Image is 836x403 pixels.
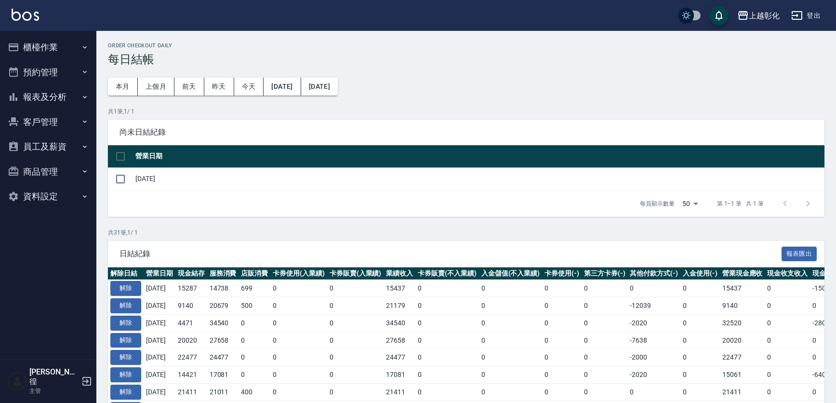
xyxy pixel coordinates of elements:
th: 營業現金應收 [720,267,765,280]
td: 24477 [384,349,415,366]
button: 上個月 [138,78,174,96]
td: -2000 [627,349,680,366]
button: 報表匯出 [782,247,817,262]
td: 0 [270,280,327,297]
th: 卡券使用(-) [542,267,582,280]
td: 0 [680,366,720,384]
td: 21411 [720,383,765,401]
td: 0 [270,297,327,315]
td: 0 [479,280,543,297]
td: 17081 [384,366,415,384]
td: 0 [765,314,810,332]
p: 主管 [29,387,79,395]
td: 0 [479,297,543,315]
td: 0 [542,332,582,349]
td: 0 [479,383,543,401]
p: 共 1 筆, 1 / 1 [108,107,824,116]
td: 0 [582,314,628,332]
td: 0 [327,366,384,384]
td: 500 [239,297,270,315]
h2: Order checkout daily [108,42,824,49]
td: 0 [479,314,543,332]
button: 報表及分析 [4,84,93,110]
div: 50 [678,191,702,217]
td: 0 [270,383,327,401]
th: 營業日期 [144,267,175,280]
img: Person [8,372,27,391]
td: 9140 [720,297,765,315]
td: [DATE] [144,280,175,297]
td: [DATE] [144,297,175,315]
th: 服務消費 [207,267,239,280]
button: 解除 [110,316,141,331]
td: [DATE] [144,314,175,332]
td: 4471 [175,314,207,332]
td: 0 [327,280,384,297]
td: 400 [239,383,270,401]
td: 0 [680,349,720,366]
th: 業績收入 [384,267,415,280]
button: 本月 [108,78,138,96]
h3: 每日結帳 [108,53,824,66]
td: 15061 [720,366,765,384]
td: [DATE] [133,167,824,190]
td: 0 [582,332,628,349]
td: [DATE] [144,349,175,366]
td: 0 [415,349,479,366]
td: 0 [582,349,628,366]
button: 解除 [110,367,141,382]
td: 15437 [384,280,415,297]
th: 卡券販賣(不入業績) [415,267,479,280]
button: 商品管理 [4,159,93,184]
th: 解除日結 [108,267,144,280]
td: 24477 [207,349,239,366]
td: 0 [542,280,582,297]
td: 20679 [207,297,239,315]
td: 0 [680,314,720,332]
td: 0 [582,297,628,315]
th: 第三方卡券(-) [582,267,628,280]
td: 0 [542,383,582,401]
span: 日結紀錄 [119,249,782,259]
td: 14738 [207,280,239,297]
td: 0 [542,314,582,332]
td: 0 [479,332,543,349]
td: 0 [270,332,327,349]
button: 解除 [110,333,141,348]
td: 0 [270,349,327,366]
td: 0 [327,349,384,366]
td: 0 [765,297,810,315]
td: 0 [479,366,543,384]
td: 21179 [384,297,415,315]
td: 699 [239,280,270,297]
button: save [709,6,729,25]
th: 現金結存 [175,267,207,280]
button: [DATE] [301,78,338,96]
button: 櫃檯作業 [4,35,93,60]
td: 0 [680,332,720,349]
td: 32520 [720,314,765,332]
td: 34540 [384,314,415,332]
th: 營業日期 [133,145,824,168]
button: 解除 [110,298,141,313]
th: 現金收支收入 [765,267,810,280]
button: 解除 [110,385,141,400]
button: 資料設定 [4,184,93,209]
td: 0 [680,383,720,401]
td: 0 [765,383,810,401]
td: 20020 [720,332,765,349]
td: 27658 [384,332,415,349]
td: 0 [765,366,810,384]
th: 入金儲值(不入業績) [479,267,543,280]
img: Logo [12,9,39,21]
a: 報表匯出 [782,249,817,258]
div: 上越彰化 [749,10,780,22]
td: 0 [415,297,479,315]
button: 預約管理 [4,60,93,85]
button: [DATE] [264,78,301,96]
td: 0 [415,332,479,349]
td: 27658 [207,332,239,349]
td: 0 [542,349,582,366]
button: 上越彰化 [733,6,783,26]
td: 0 [542,297,582,315]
